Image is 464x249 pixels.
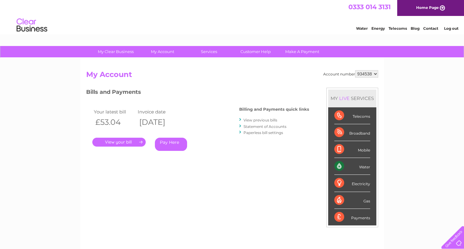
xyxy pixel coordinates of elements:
a: Energy [371,26,385,31]
div: Mobile [334,141,370,158]
a: 0333 014 3131 [348,3,391,11]
a: Services [184,46,234,57]
a: . [92,138,146,147]
div: LIVE [338,95,351,101]
td: Your latest bill [92,108,136,116]
a: View previous bills [244,118,277,122]
a: My Account [137,46,188,57]
div: MY SERVICES [328,90,376,107]
img: logo.png [16,16,48,35]
th: [DATE] [136,116,180,128]
div: Broadband [334,124,370,141]
div: Water [334,158,370,175]
div: Gas [334,192,370,209]
a: Pay Here [155,138,187,151]
a: Statement of Accounts [244,124,286,129]
h3: Bills and Payments [86,88,309,98]
div: Electricity [334,175,370,192]
a: Blog [411,26,420,31]
a: Log out [444,26,458,31]
h2: My Account [86,70,378,82]
td: Invoice date [136,108,180,116]
a: Customer Help [230,46,281,57]
a: Water [356,26,368,31]
a: Make A Payment [277,46,328,57]
div: Telecoms [334,107,370,124]
a: Paperless bill settings [244,130,283,135]
a: Telecoms [389,26,407,31]
div: Clear Business is a trading name of Verastar Limited (registered in [GEOGRAPHIC_DATA] No. 3667643... [87,3,377,30]
div: Payments [334,209,370,225]
th: £53.04 [92,116,136,128]
a: My Clear Business [90,46,141,57]
a: Contact [423,26,438,31]
h4: Billing and Payments quick links [239,107,309,112]
div: Account number [323,70,378,78]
